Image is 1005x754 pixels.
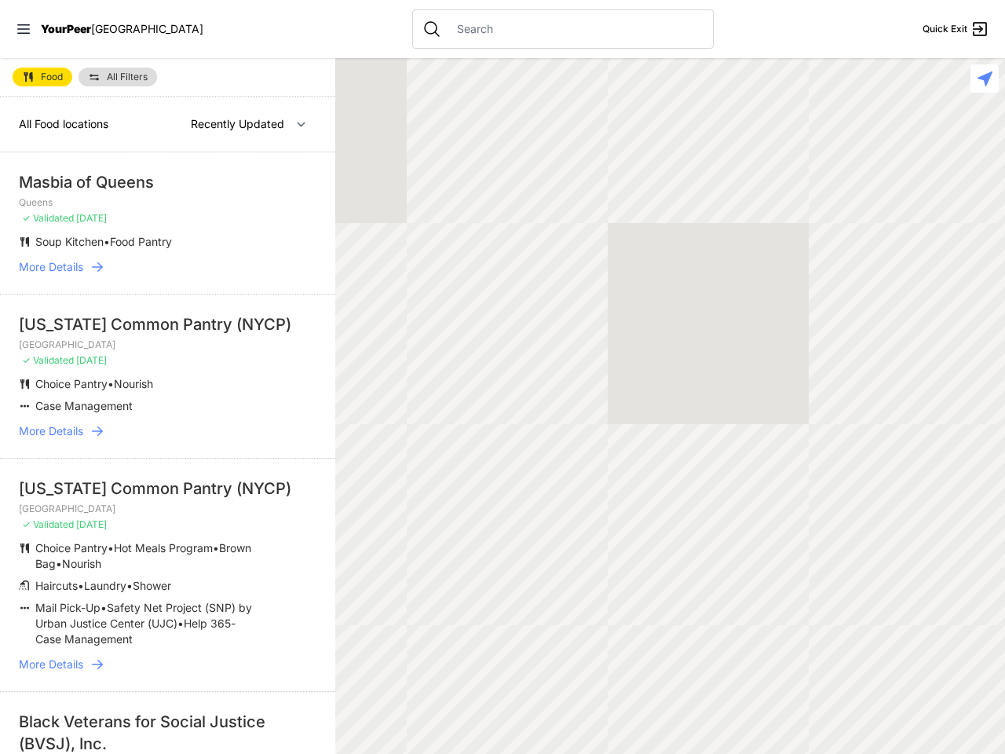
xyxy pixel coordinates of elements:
span: • [78,579,84,592]
span: Case Management [35,399,133,412]
span: • [108,541,114,555]
a: More Details [19,657,316,672]
p: [GEOGRAPHIC_DATA] [19,503,316,515]
span: Nourish [114,377,153,390]
span: Choice Pantry [35,541,108,555]
span: Choice Pantry [35,377,108,390]
span: Quick Exit [923,23,967,35]
span: ✓ Validated [22,212,74,224]
a: Quick Exit [923,20,989,38]
span: [DATE] [76,212,107,224]
span: More Details [19,259,83,275]
a: More Details [19,259,316,275]
span: ✓ Validated [22,354,74,366]
p: Queens [19,196,316,209]
a: More Details [19,423,316,439]
div: [US_STATE] Common Pantry (NYCP) [19,478,316,500]
span: More Details [19,657,83,672]
span: • [126,579,133,592]
span: All Filters [107,72,148,82]
span: Soup Kitchen [35,235,104,248]
span: • [177,617,184,630]
span: • [108,377,114,390]
span: • [100,601,107,614]
span: All Food locations [19,117,108,130]
p: [GEOGRAPHIC_DATA] [19,339,316,351]
a: Food [13,68,72,86]
div: [US_STATE] Common Pantry (NYCP) [19,313,316,335]
a: YourPeer[GEOGRAPHIC_DATA] [41,24,203,34]
span: • [104,235,110,248]
span: YourPeer [41,22,91,35]
span: Food [41,72,63,82]
span: More Details [19,423,83,439]
span: Nourish [62,557,101,570]
span: Hot Meals Program [114,541,213,555]
span: Food Pantry [110,235,172,248]
span: ✓ Validated [22,518,74,530]
span: Laundry [84,579,126,592]
span: • [213,541,219,555]
span: [DATE] [76,354,107,366]
span: Safety Net Project (SNP) by Urban Justice Center (UJC) [35,601,252,630]
span: [GEOGRAPHIC_DATA] [91,22,203,35]
span: • [56,557,62,570]
a: All Filters [79,68,157,86]
div: Masbia of Queens [19,171,316,193]
span: [DATE] [76,518,107,530]
span: Mail Pick-Up [35,601,100,614]
span: Shower [133,579,171,592]
span: Haircuts [35,579,78,592]
input: Search [448,21,703,37]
